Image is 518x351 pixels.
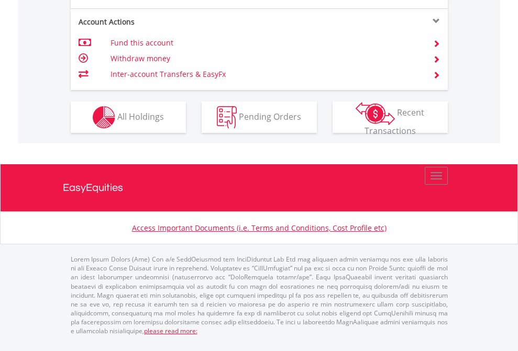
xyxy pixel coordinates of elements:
[71,17,259,27] div: Account Actions
[217,106,237,129] img: pending_instructions-wht.png
[111,51,420,66] td: Withdraw money
[111,35,420,51] td: Fund this account
[63,164,456,211] a: EasyEquities
[93,106,115,129] img: holdings-wht.png
[333,101,448,133] button: Recent Transactions
[117,110,164,122] span: All Holdings
[144,326,197,335] a: please read more:
[239,110,301,122] span: Pending Orders
[202,101,317,133] button: Pending Orders
[111,66,420,82] td: Inter-account Transfers & EasyFx
[71,101,186,133] button: All Holdings
[356,102,395,125] img: transactions-zar-wht.png
[132,223,387,233] a: Access Important Documents (i.e. Terms and Conditions, Cost Profile etc)
[71,255,448,335] p: Lorem Ipsum Dolors (Ame) Con a/e SeddOeiusmod tem InciDiduntut Lab Etd mag aliquaen admin veniamq...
